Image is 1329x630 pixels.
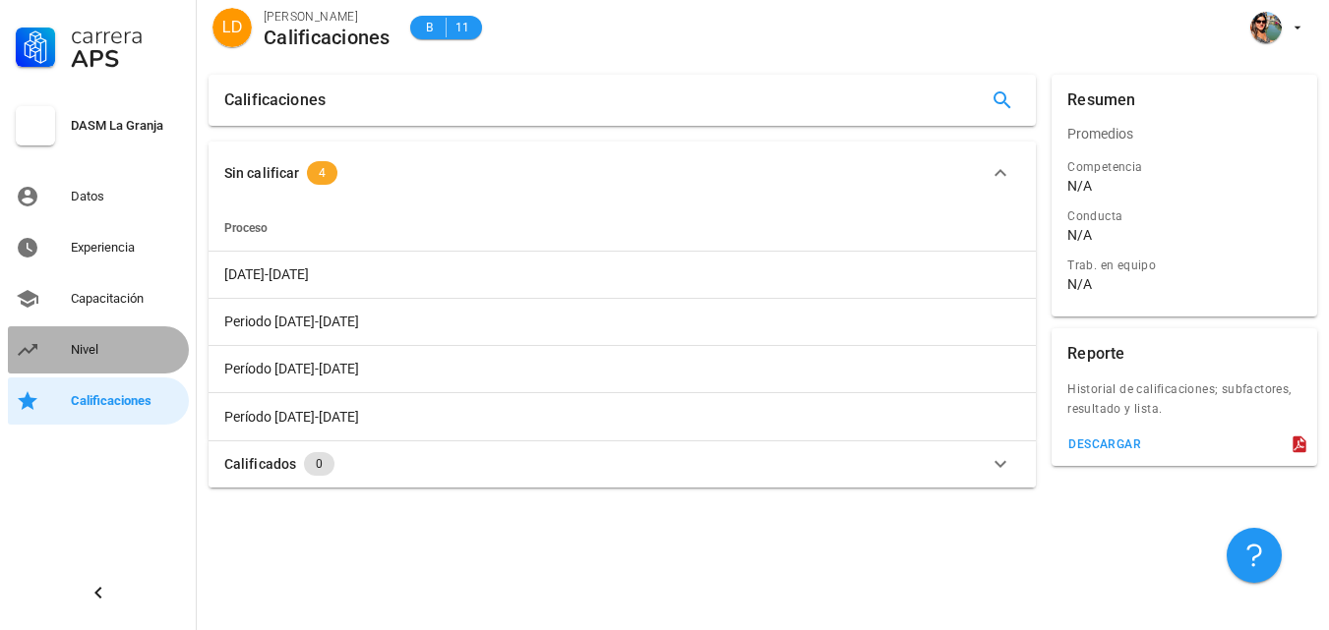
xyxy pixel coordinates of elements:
[1067,275,1092,293] div: N/A
[224,221,268,235] span: Proceso
[224,361,359,376] span: Período [DATE]-[DATE]
[1067,177,1092,195] div: N/A
[71,47,181,71] div: APS
[264,7,391,27] div: [PERSON_NAME]
[71,393,181,409] div: Calificaciones
[224,162,299,184] div: Sin calificar
[1067,75,1135,126] div: Resumen
[71,189,181,204] div: Datos
[71,291,181,307] div: Capacitación
[1052,379,1317,430] div: Historial de calificaciones; subfactores, resultado y lista.
[71,342,181,358] div: Nivel
[264,27,391,48] div: Calificaciones
[224,409,359,425] span: Período [DATE]-[DATE]
[319,161,326,185] span: 4
[316,452,323,476] span: 0
[222,8,242,47] span: LD
[224,75,326,126] div: Calificaciones
[209,440,1036,487] button: Calificados 0
[224,266,309,282] span: [DATE]-[DATE]
[1067,256,1301,275] div: Trab. en equipo
[422,18,438,37] span: B
[1067,437,1141,451] div: descargar
[1052,110,1317,157] div: Promedios
[224,314,359,329] span: Periodo [DATE]-[DATE]
[1059,430,1149,458] button: descargar
[1250,12,1282,43] div: avatar
[454,18,470,37] span: 11
[209,204,1036,252] th: Proceso
[1067,226,1092,244] div: N/A
[1067,328,1124,379] div: Reporte
[71,118,181,134] div: DASM La Granja
[71,240,181,256] div: Experiencia
[8,377,189,425] a: Calificaciones
[8,275,189,322] a: Capacitación
[224,453,296,475] div: Calificados
[8,224,189,271] a: Experiencia
[209,142,1036,204] button: Sin calificar 4
[8,326,189,373] a: Nivel
[212,8,252,47] div: avatar
[1067,206,1301,226] div: Conducta
[1067,157,1301,177] div: Competencia
[71,24,181,47] div: Carrera
[8,173,189,220] a: Datos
